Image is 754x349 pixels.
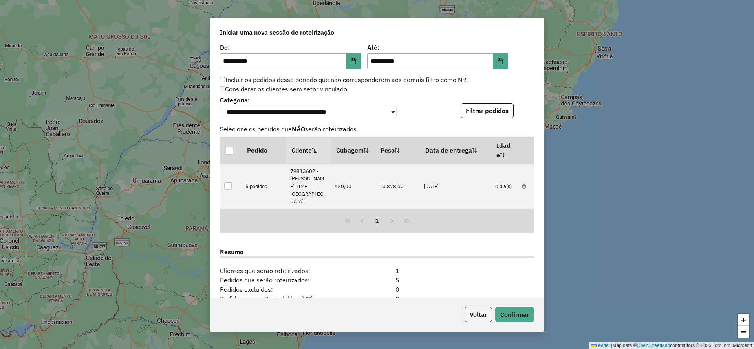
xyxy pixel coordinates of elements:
label: De: [220,43,361,52]
a: Zoom in [738,314,749,326]
div: 1 [350,266,404,275]
button: Voltar [465,307,492,322]
th: Pedido [242,137,286,164]
span: | [611,343,612,348]
span: Pedidos que serão roteirizados: [215,275,350,285]
label: Categoria: [220,95,397,105]
td: [DATE] [420,164,491,209]
span: + [741,315,746,325]
button: Choose Date [346,53,361,69]
span: Pedidos que serão incluídos (NR): [215,294,350,304]
span: Pedidos excluídos: [215,285,350,294]
td: 0 dia(s) [491,164,518,209]
a: Leaflet [591,343,610,348]
td: 10.878,00 [375,164,420,209]
th: Cliente [286,137,331,164]
button: Filtrar pedidos [461,103,514,118]
span: Iniciar uma nova sessão de roteirização [220,27,334,37]
button: Choose Date [493,53,508,69]
a: OpenStreetMap [637,343,670,348]
label: Considerar os clientes sem setor vinculado [220,84,347,94]
button: Confirmar [495,307,534,322]
div: Map data © contributors,© 2025 TomTom, Microsoft [589,342,754,349]
td: 5 pedidos [242,164,286,209]
label: Até: [367,43,508,52]
label: Resumo [220,247,534,258]
div: 0 [350,285,404,294]
div: 0 [350,294,404,304]
label: Incluir os pedidos desse período que não corresponderem aos demais filtro como NR [220,75,466,84]
td: 420,00 [331,164,375,209]
span: Clientes que serão roteirizados: [215,266,350,275]
strong: NÃO [292,125,305,133]
th: Data de entrega [420,137,491,164]
span: Selecione os pedidos que serão roteirizados [215,124,539,134]
th: Peso [375,137,420,164]
input: Incluir os pedidos desse período que não corresponderem aos demais filtro como NR [220,77,225,82]
th: Idade [491,137,518,164]
input: Considerar os clientes sem setor vinculado [220,86,225,91]
a: Zoom out [738,326,749,338]
td: 79813602 - [PERSON_NAME] TIME [GEOGRAPHIC_DATA] [286,164,331,209]
button: 1 [370,213,384,228]
th: Cubagem [331,137,375,164]
div: 5 [350,275,404,285]
span: − [741,327,746,336]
